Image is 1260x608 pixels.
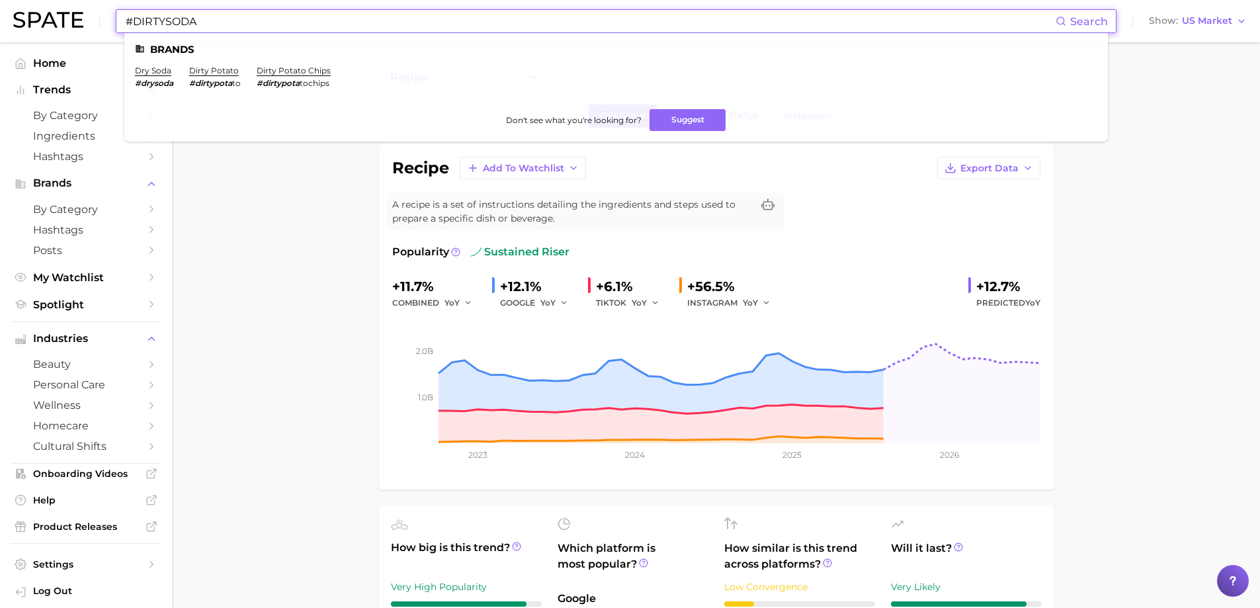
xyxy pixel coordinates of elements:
[300,78,329,88] span: tochips
[460,157,586,179] button: Add to Watchlist
[11,464,161,484] a: Onboarding Videos
[33,84,139,96] span: Trends
[392,160,449,176] h1: recipe
[33,150,139,163] span: Hashtags
[124,10,1056,32] input: Search here for a brand, industry, or ingredient
[11,105,161,126] a: by Category
[33,399,139,412] span: wellness
[11,554,161,574] a: Settings
[257,65,331,75] a: dirty potato chips
[939,450,958,460] tspan: 2026
[743,295,771,311] button: YoY
[33,521,139,533] span: Product Releases
[33,358,139,370] span: beauty
[391,579,542,595] div: Very High Popularity
[135,44,1097,55] li: Brands
[11,80,161,100] button: Trends
[33,440,139,453] span: cultural shifts
[11,517,161,537] a: Product Releases
[976,295,1040,311] span: Predicted
[444,297,460,308] span: YoY
[468,450,487,460] tspan: 2023
[189,78,232,88] em: #dirtypota
[391,540,542,572] span: How big is this trend?
[135,65,171,75] a: dry soda
[976,276,1040,297] div: +12.7%
[33,109,139,122] span: by Category
[13,12,83,28] img: SPATE
[891,541,1042,572] span: Will it last?
[724,541,875,572] span: How similar is this trend across platforms?
[506,115,642,125] span: Don't see what you're looking for?
[724,579,875,595] div: Low Convergence
[11,173,161,193] button: Brands
[11,146,161,167] a: Hashtags
[33,558,139,570] span: Settings
[11,329,161,349] button: Industries
[33,177,139,189] span: Brands
[625,450,645,460] tspan: 2024
[392,198,752,226] span: A recipe is a set of instructions detailing the ingredients and steps used to prepare a specific ...
[1182,17,1232,24] span: US Market
[11,126,161,146] a: Ingredients
[257,78,300,88] em: #dirtypota
[1146,13,1250,30] button: ShowUS Market
[11,490,161,510] a: Help
[33,494,139,506] span: Help
[1025,298,1040,308] span: YoY
[33,224,139,236] span: Hashtags
[11,294,161,315] a: Spotlight
[11,354,161,374] a: beauty
[471,244,569,260] span: sustained riser
[540,295,569,311] button: YoY
[11,436,161,456] a: cultural shifts
[11,374,161,395] a: personal care
[33,271,139,284] span: My Watchlist
[11,240,161,261] a: Posts
[743,297,758,308] span: YoY
[500,276,577,297] div: +12.1%
[33,333,139,345] span: Industries
[33,378,139,391] span: personal care
[392,276,482,297] div: +11.7%
[232,78,241,88] span: to
[632,295,660,311] button: YoY
[687,276,780,297] div: +56.5%
[444,295,473,311] button: YoY
[596,276,669,297] div: +6.1%
[11,267,161,288] a: My Watchlist
[471,247,482,257] img: sustained riser
[33,130,139,142] span: Ingredients
[11,220,161,240] a: Hashtags
[11,395,161,415] a: wellness
[558,591,708,607] span: Google
[33,419,139,432] span: homecare
[650,109,726,131] button: Suggest
[33,298,139,311] span: Spotlight
[33,244,139,257] span: Posts
[960,163,1019,174] span: Export Data
[11,581,161,603] a: Log out. Currently logged in with e-mail laura.epstein@givaudan.com.
[500,295,577,311] div: GOOGLE
[33,203,139,216] span: by Category
[782,450,802,460] tspan: 2025
[724,601,875,607] div: 2 / 10
[392,244,449,260] span: Popularity
[558,541,708,584] span: Which platform is most popular?
[937,157,1040,179] button: Export Data
[33,57,139,69] span: Home
[1149,17,1178,24] span: Show
[1070,15,1108,28] span: Search
[33,468,139,480] span: Onboarding Videos
[11,53,161,73] a: Home
[687,295,780,311] div: INSTAGRAM
[483,163,564,174] span: Add to Watchlist
[135,78,173,88] em: #drysoda
[596,295,669,311] div: TIKTOK
[189,65,239,75] a: dirty potato
[11,199,161,220] a: by Category
[632,297,647,308] span: YoY
[33,585,151,597] span: Log Out
[891,579,1042,595] div: Very Likely
[391,601,542,607] div: 9 / 10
